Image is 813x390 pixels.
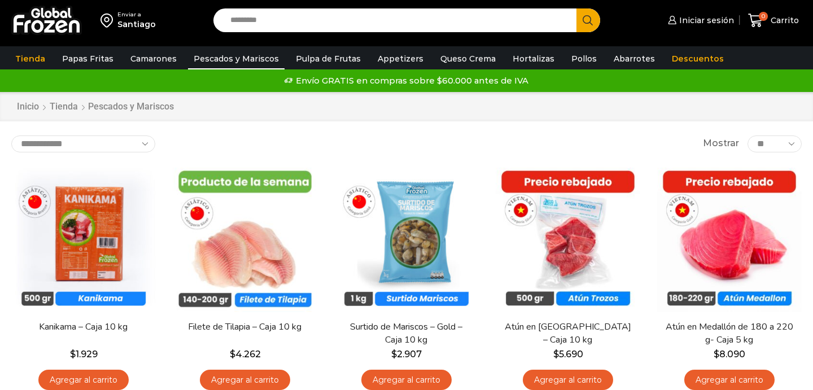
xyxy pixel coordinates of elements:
span: $ [70,349,76,360]
a: Abarrotes [608,48,661,69]
a: Atún en [GEOGRAPHIC_DATA] – Caja 10 kg [503,321,633,347]
a: 0 Carrito [745,7,802,34]
bdi: 4.262 [230,349,261,360]
a: Tienda [49,100,78,113]
button: Search button [576,8,600,32]
h1: Pescados y Mariscos [88,101,174,112]
span: $ [714,349,719,360]
a: Papas Fritas [56,48,119,69]
a: Filete de Tilapia – Caja 10 kg [180,321,310,334]
a: Atún en Medallón de 180 a 220 g- Caja 5 kg [665,321,794,347]
span: Carrito [768,15,799,26]
div: Santiago [117,19,156,30]
a: Pulpa de Frutas [290,48,366,69]
a: Camarones [125,48,182,69]
bdi: 1.929 [70,349,98,360]
a: Pescados y Mariscos [188,48,285,69]
a: Tienda [10,48,51,69]
span: Iniciar sesión [676,15,734,26]
a: Pollos [566,48,602,69]
span: Mostrar [703,137,739,150]
bdi: 8.090 [714,349,745,360]
span: $ [230,349,235,360]
a: Descuentos [666,48,729,69]
img: address-field-icon.svg [100,11,117,30]
a: Kanikama – Caja 10 kg [19,321,148,334]
a: Hortalizas [507,48,560,69]
span: $ [553,349,559,360]
select: Pedido de la tienda [11,135,155,152]
span: $ [391,349,397,360]
a: Inicio [16,100,40,113]
a: Appetizers [372,48,429,69]
div: Enviar a [117,11,156,19]
bdi: 5.690 [553,349,583,360]
a: Iniciar sesión [665,9,734,32]
a: Queso Crema [435,48,501,69]
bdi: 2.907 [391,349,422,360]
span: 0 [759,12,768,21]
a: Surtido de Mariscos – Gold – Caja 10 kg [342,321,471,347]
nav: Breadcrumb [16,100,174,113]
